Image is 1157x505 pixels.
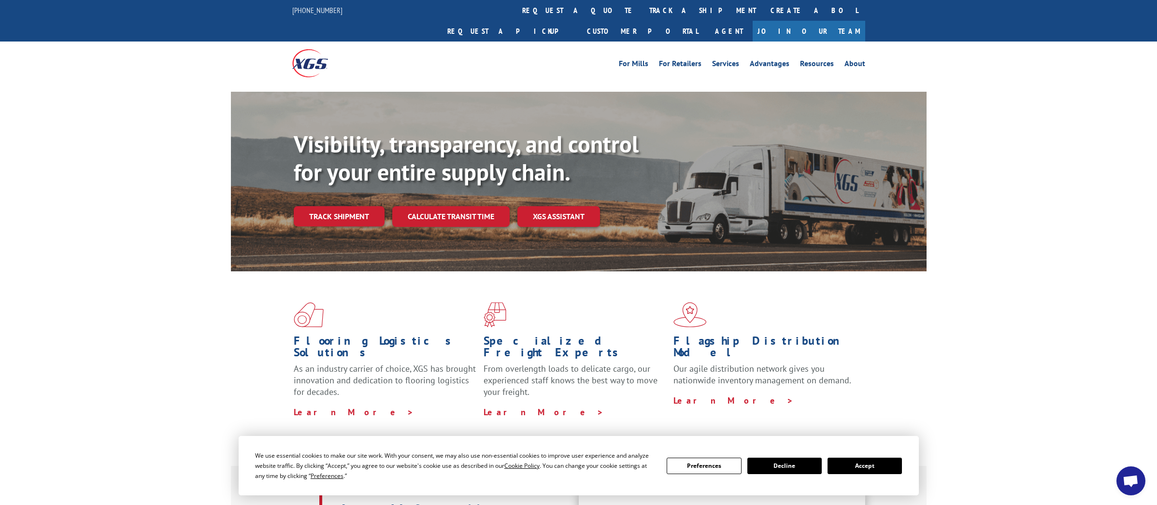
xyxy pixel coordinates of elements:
a: [PHONE_NUMBER] [292,5,343,15]
div: We use essential cookies to make our site work. With your consent, we may also use non-essential ... [255,450,655,481]
a: Track shipment [294,206,385,226]
a: Learn More > [484,407,604,418]
img: xgs-icon-flagship-distribution-model-red [673,302,707,327]
span: Preferences [311,472,343,480]
a: Join Our Team [753,21,865,42]
span: Cookie Policy [504,462,540,470]
a: For Mills [619,60,648,70]
h1: Flooring Logistics Solutions [294,335,476,363]
a: Learn More > [673,395,794,406]
img: xgs-icon-total-supply-chain-intelligence-red [294,302,324,327]
span: Our agile distribution network gives you nationwide inventory management on demand. [673,363,851,386]
a: For Retailers [659,60,701,70]
a: Learn More > [294,407,414,418]
a: Services [712,60,739,70]
button: Decline [747,458,822,474]
div: Open chat [1116,466,1145,495]
b: Visibility, transparency, and control for your entire supply chain. [294,129,639,187]
a: XGS ASSISTANT [517,206,600,227]
a: Customer Portal [580,21,705,42]
a: About [844,60,865,70]
a: Agent [705,21,753,42]
h1: Flagship Distribution Model [673,335,856,363]
a: Advantages [750,60,789,70]
button: Accept [828,458,902,474]
img: xgs-icon-focused-on-flooring-red [484,302,506,327]
a: Calculate transit time [392,206,510,227]
a: Request a pickup [440,21,580,42]
span: As an industry carrier of choice, XGS has brought innovation and dedication to flooring logistics... [294,363,476,397]
div: Cookie Consent Prompt [239,436,919,495]
h1: Specialized Freight Experts [484,335,666,363]
p: From overlength loads to delicate cargo, our experienced staff knows the best way to move your fr... [484,363,666,406]
a: Resources [800,60,834,70]
button: Preferences [667,458,741,474]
